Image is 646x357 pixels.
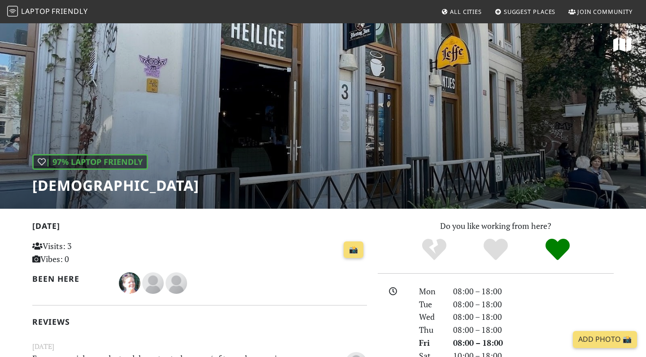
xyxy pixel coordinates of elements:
[448,285,619,298] div: 08:00 – 18:00
[166,272,187,294] img: blank-535327c66bd565773addf3077783bbfce4b00ec00e9fd257753287c682c7fa38.png
[448,336,619,349] div: 08:00 – 18:00
[414,310,448,323] div: Wed
[32,317,367,327] h2: Reviews
[450,8,482,16] span: All Cities
[414,323,448,336] div: Thu
[378,219,614,232] p: Do you like working from here?
[465,237,527,262] div: Yes
[448,298,619,311] div: 08:00 – 18:00
[27,341,372,352] small: [DATE]
[119,277,142,288] span: Natasja Streefkerk
[527,237,589,262] div: Definitely!
[573,331,637,348] a: Add Photo 📸
[7,6,18,17] img: LaptopFriendly
[32,154,148,170] div: | 97% Laptop Friendly
[32,274,108,284] h2: Been here
[414,336,448,349] div: Fri
[577,8,633,16] span: Join Community
[142,272,164,294] img: blank-535327c66bd565773addf3077783bbfce4b00ec00e9fd257753287c682c7fa38.png
[448,310,619,323] div: 08:00 – 18:00
[32,221,367,234] h2: [DATE]
[344,241,363,258] a: 📸
[166,277,187,288] span: Marius Landsbergen
[7,4,88,20] a: LaptopFriendly LaptopFriendly
[414,285,448,298] div: Mon
[504,8,556,16] span: Suggest Places
[142,277,166,288] span: linda haak
[437,4,485,20] a: All Cities
[403,237,465,262] div: No
[21,6,50,16] span: Laptop
[448,323,619,336] div: 08:00 – 18:00
[32,240,137,266] p: Visits: 3 Vibes: 0
[32,177,199,194] h1: [DEMOGRAPHIC_DATA]
[565,4,636,20] a: Join Community
[491,4,559,20] a: Suggest Places
[119,272,140,294] img: 4493-natasja.jpg
[52,6,87,16] span: Friendly
[414,298,448,311] div: Tue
